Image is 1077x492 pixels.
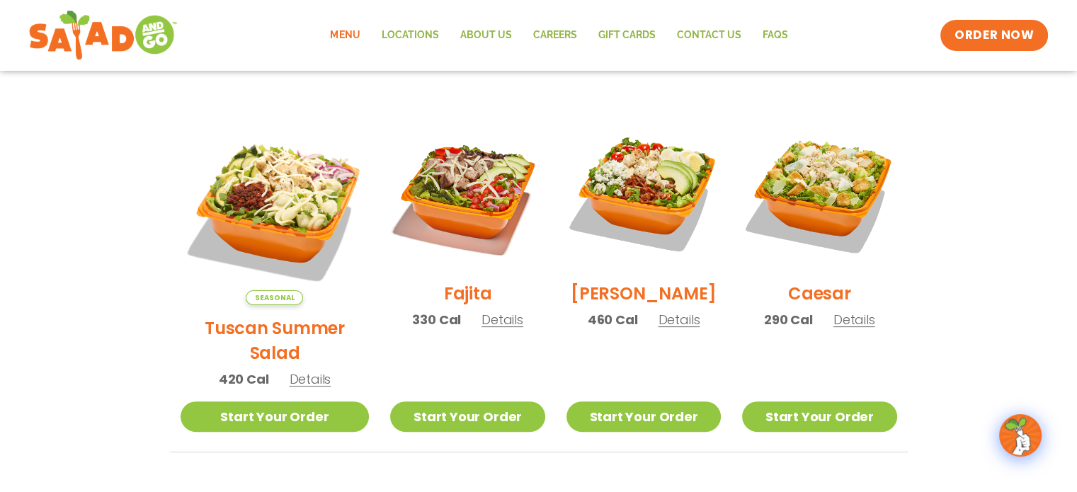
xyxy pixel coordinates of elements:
a: Start Your Order [390,401,545,432]
span: 460 Cal [588,310,638,329]
img: Product photo for Caesar Salad [742,116,896,270]
a: Careers [522,19,587,52]
span: ORDER NOW [955,27,1034,44]
span: 290 Cal [764,310,813,329]
span: Seasonal [246,290,303,305]
span: 420 Cal [219,370,269,389]
a: Locations [370,19,449,52]
img: wpChatIcon [1001,416,1040,455]
a: Menu [319,19,370,52]
nav: Menu [319,19,798,52]
img: Product photo for Fajita Salad [390,116,545,270]
h2: Caesar [788,281,851,306]
a: Start Your Order [742,401,896,432]
span: 330 Cal [412,310,461,329]
span: Details [833,311,875,328]
h2: Fajita [444,281,492,306]
span: Details [658,311,700,328]
img: Product photo for Cobb Salad [566,116,721,270]
a: Start Your Order [181,401,370,432]
span: Details [289,370,331,388]
h2: Tuscan Summer Salad [181,316,370,365]
a: About Us [449,19,522,52]
a: GIFT CARDS [587,19,666,52]
a: ORDER NOW [940,20,1048,51]
img: new-SAG-logo-768×292 [28,7,178,64]
h2: [PERSON_NAME] [571,281,717,306]
a: Start Your Order [566,401,721,432]
span: Details [481,311,523,328]
a: Contact Us [666,19,751,52]
a: FAQs [751,19,798,52]
img: Product photo for Tuscan Summer Salad [181,116,370,305]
